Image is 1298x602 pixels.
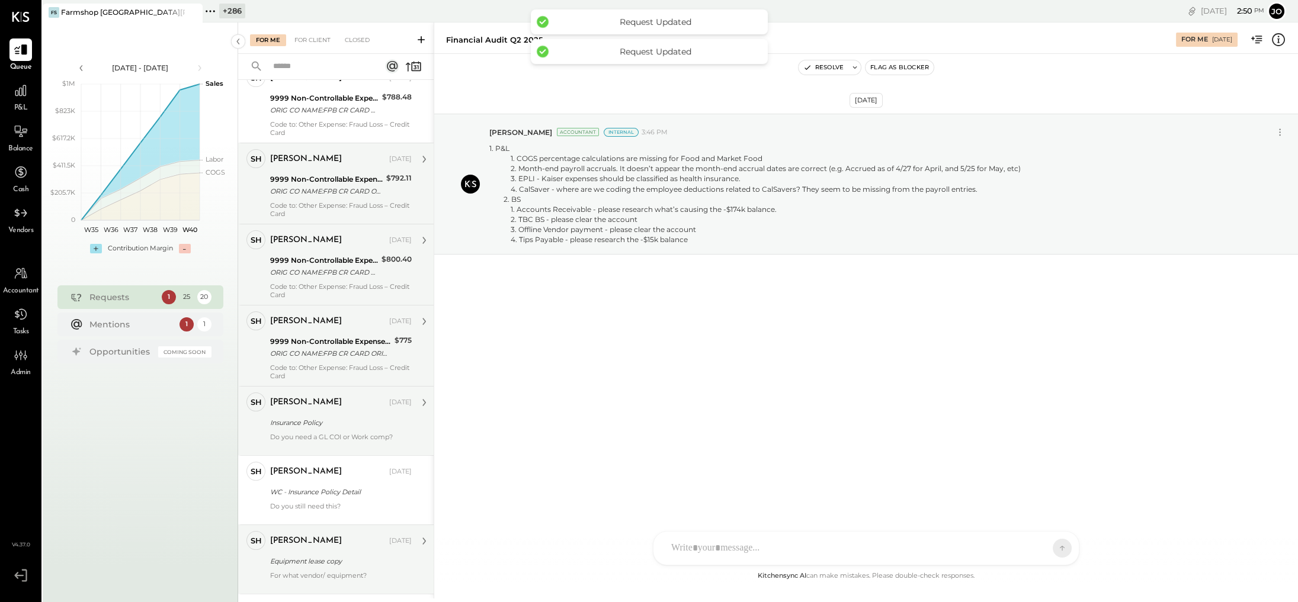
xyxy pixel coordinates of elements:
[62,79,75,88] text: $1M
[53,161,75,169] text: $411.5K
[270,92,379,104] div: 9999 Non-Controllable Expenses:Property Expenses:To Be Classified P&L
[270,347,391,359] div: ORIG CO NAME:FPB CR CARD ORIG ID:3411894456 DESC DATE:050125 CO ENTRY DESCR:INTERNET SEC:WEB TRAC...
[389,536,412,546] div: [DATE]
[489,143,1021,244] p: 1. P&L 1. COGS percentage calculations are missing for Food and Market Food 2. Month-end payroll ...
[197,290,211,304] div: 20
[270,363,412,380] div: Code to: Other Expense: Fraud Loss – Credit Card
[799,60,848,75] button: Resolve
[1267,2,1286,21] button: Jo
[270,104,379,116] div: ORIG CO NAME:FPB CR CARD ORIG ID:3411894456 DESC DATE:042425 CO ENTRY DESCR:INTERNET SEC:WEB TRAC...
[180,317,194,331] div: 1
[270,397,342,408] div: [PERSON_NAME]
[1,344,41,378] a: Admin
[90,63,191,73] div: [DATE] - [DATE]
[389,236,412,245] div: [DATE]
[270,255,378,266] div: 9999 Non-Controllable Expenses:Property Expenses:To Be Classified P&L
[89,291,156,303] div: Requests
[642,128,668,137] span: 3:46 PM
[84,226,98,234] text: W35
[8,226,34,236] span: Vendors
[71,215,75,224] text: 0
[13,185,28,195] span: Cash
[270,336,391,347] div: 9999 Non-Controllable Expenses:Property Expenses:To Be Classified P&L
[270,486,408,498] div: WC - Insurance Policy Detail
[3,286,39,297] span: Accountant
[270,266,378,278] div: ORIG CO NAME:FPB CR CARD ORIG ID:3411894456 DESC DATE:050525 CO ENTRY DESCR:INTERNET SEC:WEB TRAC...
[162,226,177,234] text: W39
[489,127,552,137] span: [PERSON_NAME]
[251,153,262,165] div: SH
[389,317,412,326] div: [DATE]
[604,128,639,137] div: Internal
[270,234,342,246] div: [PERSON_NAME]
[270,535,342,547] div: [PERSON_NAME]
[250,34,286,46] div: For Me
[206,79,223,88] text: Sales
[270,201,412,218] div: Code to: Other Expense: Fraud Loss – Credit Card
[270,282,412,299] div: Code to: Other Expense: Fraud Loss – Credit Card
[389,467,412,477] div: [DATE]
[251,234,262,246] div: SH
[251,316,262,327] div: SH
[1181,35,1208,44] div: For Me
[270,433,412,449] div: Do you need a GL COI or Work comp?
[61,7,185,17] div: Farmshop [GEOGRAPHIC_DATA][PERSON_NAME]
[270,153,342,165] div: [PERSON_NAME]
[270,571,412,588] div: For what vendor/ equipment?
[108,244,173,253] div: Contribution Margin
[219,4,245,18] div: + 286
[270,417,408,429] div: Insurance Policy
[251,466,262,477] div: SH
[89,318,174,330] div: Mentions
[123,226,137,234] text: W37
[206,168,225,176] text: COGS
[557,128,599,136] div: Accountant
[270,555,408,567] div: Equipment lease copy
[1201,5,1264,17] div: [DATE]
[14,103,28,114] span: P&L
[382,253,412,265] div: $800.40
[446,34,543,46] div: Financial Audit Q2 2025
[395,334,412,346] div: $775
[158,346,211,358] div: Coming Soon
[270,502,412,519] div: Do you still need this?
[866,60,934,75] button: Flag as Blocker
[555,17,756,27] div: Request Updated
[289,34,336,46] div: For Client
[1,303,41,337] a: Tasks
[1,161,41,195] a: Cash
[206,155,223,163] text: Labor
[270,185,383,197] div: ORIG CO NAME:FPB CR CARD ORIG ID:3411894456 DESC DATE:042825 CO ENTRY DESCR:INTERNET SEC:WEB TRAC...
[1,202,41,236] a: Vendors
[555,46,756,57] div: Request Updated
[10,62,32,73] span: Queue
[1,120,41,154] a: Balance
[389,398,412,407] div: [DATE]
[52,134,75,142] text: $617.2K
[251,535,262,546] div: SH
[270,316,342,327] div: [PERSON_NAME]
[270,466,342,478] div: [PERSON_NAME]
[850,93,883,108] div: [DATE]
[13,327,29,337] span: Tasks
[386,172,412,184] div: $792.11
[180,290,194,304] div: 25
[389,154,412,164] div: [DATE]
[103,226,118,234] text: W36
[1,79,41,114] a: P&L
[339,34,376,46] div: Closed
[270,120,412,137] div: Code to: Other Expense: Fraud Loss – Credit Card
[8,144,33,154] span: Balance
[90,244,102,253] div: +
[182,226,197,234] text: W40
[49,7,59,18] div: FS
[251,397,262,408] div: SH
[1186,5,1198,17] div: copy link
[143,226,158,234] text: W38
[50,188,75,197] text: $205.7K
[1,38,41,73] a: Queue
[55,107,75,115] text: $823K
[1212,36,1232,44] div: [DATE]
[382,91,412,103] div: $788.48
[179,244,191,253] div: -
